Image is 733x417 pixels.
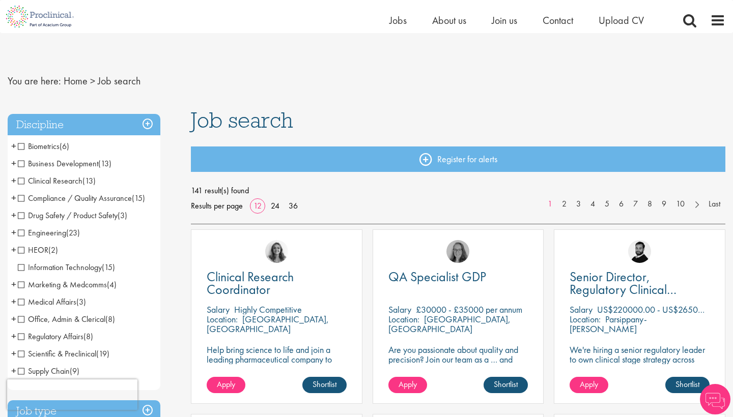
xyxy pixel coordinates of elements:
p: £30000 - £35000 per annum [416,304,522,315]
span: (13) [98,158,111,169]
img: Jackie Cerchio [265,240,288,263]
span: (4) [107,279,117,290]
span: Apply [580,379,598,390]
span: Job search [98,74,140,87]
img: Nick Walker [628,240,651,263]
a: Apply [207,377,245,393]
span: Engineering [18,227,66,238]
p: [GEOGRAPHIC_DATA], [GEOGRAPHIC_DATA] [207,313,329,335]
a: 9 [657,198,671,210]
a: Join us [492,14,517,27]
span: + [11,138,16,154]
a: 36 [285,200,301,211]
span: Results per page [191,198,243,214]
span: (9) [70,366,79,376]
span: (8) [83,331,93,342]
span: + [11,173,16,188]
span: + [11,277,16,292]
span: Clinical Research Coordinator [207,268,294,298]
span: + [11,156,16,171]
a: Clinical Research Coordinator [207,271,347,296]
a: Upload CV [599,14,644,27]
img: Chatbot [700,384,730,414]
span: Job search [191,106,293,134]
span: You are here: [8,74,61,87]
span: Clinical Research [18,175,82,186]
span: Location: [388,313,419,325]
a: 2 [557,198,572,210]
span: (3) [118,210,127,221]
span: Supply Chain [18,366,79,376]
a: Shortlist [302,377,347,393]
span: + [11,363,16,378]
span: (2) [48,245,58,255]
span: HEOR [18,245,58,255]
p: Are you passionate about quality and precision? Join our team as a … and help ensure top-tier sta... [388,345,528,383]
span: + [11,242,16,257]
a: Apply [570,377,608,393]
span: Compliance / Quality Assurance [18,193,145,203]
span: Office, Admin & Clerical [18,314,105,324]
span: Regulatory Affairs [18,331,93,342]
span: Location: [570,313,601,325]
a: Shortlist [665,377,710,393]
span: Location: [207,313,238,325]
span: Marketing & Medcomms [18,279,107,290]
span: 141 result(s) found [191,183,725,198]
a: Shortlist [484,377,528,393]
span: Senior Director, Regulatory Clinical Strategy [570,268,676,311]
span: Business Development [18,158,98,169]
span: Compliance / Quality Assurance [18,193,132,203]
span: Salary [207,304,230,315]
a: 6 [614,198,629,210]
a: 3 [571,198,586,210]
span: QA Specialist GDP [388,268,486,285]
span: (8) [105,314,115,324]
h3: Discipline [8,114,160,136]
img: Ingrid Aymes [446,240,469,263]
span: + [11,225,16,240]
span: Biometrics [18,141,60,152]
a: 5 [600,198,614,210]
span: (15) [102,262,115,273]
span: + [11,346,16,361]
span: Information Technology [18,262,115,273]
a: Apply [388,377,427,393]
span: About us [432,14,466,27]
a: Jobs [389,14,407,27]
a: Contact [543,14,573,27]
span: Regulatory Affairs [18,331,83,342]
p: Parsippany-[PERSON_NAME][GEOGRAPHIC_DATA], [GEOGRAPHIC_DATA] [570,313,656,354]
span: Drug Safety / Product Safety [18,210,118,221]
span: Information Technology [18,262,102,273]
a: breadcrumb link [64,74,88,87]
span: Marketing & Medcomms [18,279,117,290]
span: Scientific & Preclinical [18,348,109,359]
span: + [11,294,16,309]
a: 4 [585,198,600,210]
span: Engineering [18,227,80,238]
span: (23) [66,227,80,238]
span: + [11,207,16,223]
a: 8 [642,198,657,210]
span: (19) [96,348,109,359]
span: Medical Affairs [18,296,86,307]
iframe: reCAPTCHA [7,379,137,410]
span: Supply Chain [18,366,70,376]
a: 7 [628,198,643,210]
span: + [11,329,16,344]
a: Register for alerts [191,146,725,172]
a: 12 [250,200,265,211]
a: 24 [267,200,283,211]
span: Medical Affairs [18,296,76,307]
span: Biometrics [18,141,69,152]
span: Apply [399,379,417,390]
span: Business Development [18,158,111,169]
